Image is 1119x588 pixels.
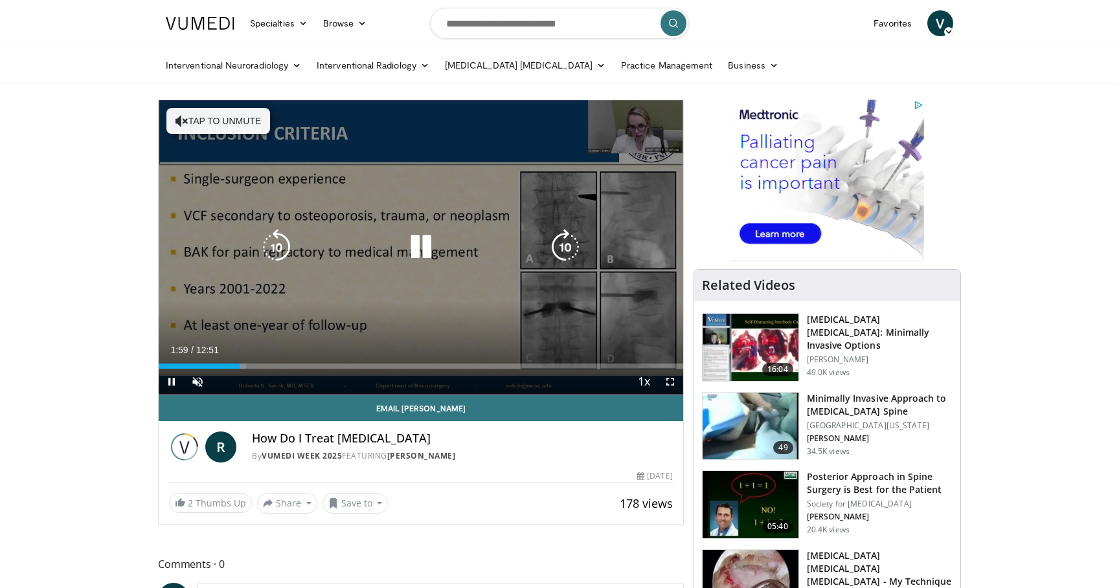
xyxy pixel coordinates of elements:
[252,431,673,446] h4: How Do I Treat [MEDICAL_DATA]
[807,392,953,418] h3: Minimally Invasive Approach to [MEDICAL_DATA] Spine
[613,52,720,78] a: Practice Management
[242,10,315,36] a: Specialties
[637,470,672,482] div: [DATE]
[762,520,793,533] span: 05:40
[807,433,953,444] p: [PERSON_NAME]
[196,345,219,355] span: 12:51
[703,471,798,538] img: 3b6f0384-b2b2-4baa-b997-2e524ebddc4b.150x105_q85_crop-smart_upscale.jpg
[309,52,437,78] a: Interventional Radiology
[702,278,795,293] h4: Related Videos
[807,446,850,457] p: 34.5K views
[730,100,924,261] iframe: Advertisement
[158,556,684,572] span: Comments 0
[158,52,309,78] a: Interventional Neuroradiology
[252,450,673,462] div: By FEATURING
[430,8,689,39] input: Search topics, interventions
[159,369,185,395] button: Pause
[702,392,953,461] a: 49 Minimally Invasive Approach to [MEDICAL_DATA] Spine [GEOGRAPHIC_DATA][US_STATE] [PERSON_NAME] ...
[702,313,953,382] a: 16:04 [MEDICAL_DATA] [MEDICAL_DATA]: Minimally Invasive Options [PERSON_NAME] 49.0K views
[322,493,389,514] button: Save to
[387,450,456,461] a: [PERSON_NAME]
[866,10,920,36] a: Favorites
[720,52,786,78] a: Business
[807,313,953,352] h3: [MEDICAL_DATA] [MEDICAL_DATA]: Minimally Invasive Options
[166,17,234,30] img: VuMedi Logo
[257,493,317,514] button: Share
[169,493,252,513] a: 2 Thumbs Up
[657,369,683,395] button: Fullscreen
[159,364,683,369] div: Progress Bar
[762,363,793,376] span: 16:04
[170,345,188,355] span: 1:59
[620,495,673,511] span: 178 views
[807,420,953,431] p: [GEOGRAPHIC_DATA][US_STATE]
[315,10,375,36] a: Browse
[191,345,194,355] span: /
[927,10,953,36] a: V
[188,497,193,509] span: 2
[807,470,953,496] h3: Posterior Approach in Spine Surgery is Best for the Patient
[437,52,613,78] a: [MEDICAL_DATA] [MEDICAL_DATA]
[807,512,953,522] p: [PERSON_NAME]
[702,470,953,539] a: 05:40 Posterior Approach in Spine Surgery is Best for the Patient Society for [MEDICAL_DATA] [PER...
[807,525,850,535] p: 20.4K views
[159,395,683,421] a: Email [PERSON_NAME]
[807,367,850,378] p: 49.0K views
[205,431,236,463] a: R
[166,108,270,134] button: Tap to unmute
[807,499,953,509] p: Society for [MEDICAL_DATA]
[703,314,798,381] img: 9f1438f7-b5aa-4a55-ab7b-c34f90e48e66.150x105_q85_crop-smart_upscale.jpg
[703,393,798,460] img: 38787_0000_3.png.150x105_q85_crop-smart_upscale.jpg
[169,431,200,463] img: Vumedi Week 2025
[807,354,953,365] p: [PERSON_NAME]
[185,369,210,395] button: Unmute
[159,100,683,395] video-js: Video Player
[631,369,657,395] button: Playback Rate
[262,450,342,461] a: Vumedi Week 2025
[807,549,953,588] h3: [MEDICAL_DATA] [MEDICAL_DATA] [MEDICAL_DATA] - My Technique
[773,441,793,454] span: 49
